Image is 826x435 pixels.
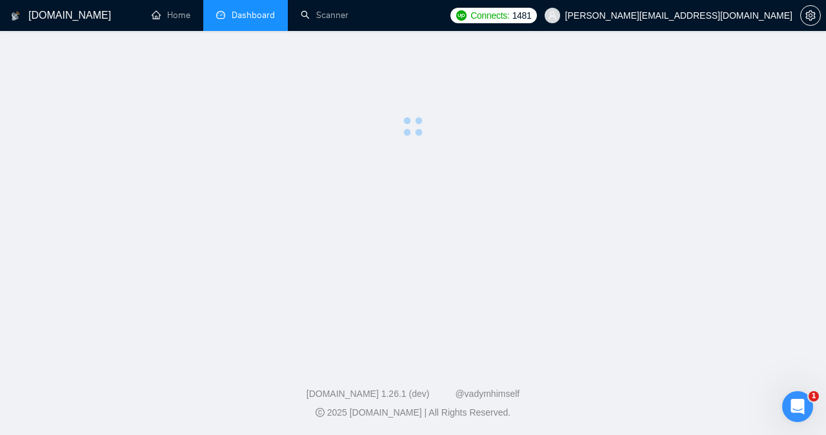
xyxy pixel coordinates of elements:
a: [DOMAIN_NAME] 1.26.1 (dev) [307,389,430,399]
span: copyright [316,408,325,417]
a: homeHome [152,10,190,21]
span: 1481 [512,8,532,23]
a: searchScanner [301,10,348,21]
img: logo [11,6,20,26]
a: setting [800,10,821,21]
a: @vadymhimself [455,389,519,399]
button: setting [800,5,821,26]
span: Connects: [470,8,509,23]
span: dashboard [216,10,225,19]
span: user [548,11,557,20]
span: 1 [809,391,819,401]
div: 2025 [DOMAIN_NAME] | All Rights Reserved. [10,406,816,420]
iframe: Intercom live chat [782,391,813,422]
img: upwork-logo.png [456,10,467,21]
span: Dashboard [232,10,275,21]
span: setting [801,10,820,21]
